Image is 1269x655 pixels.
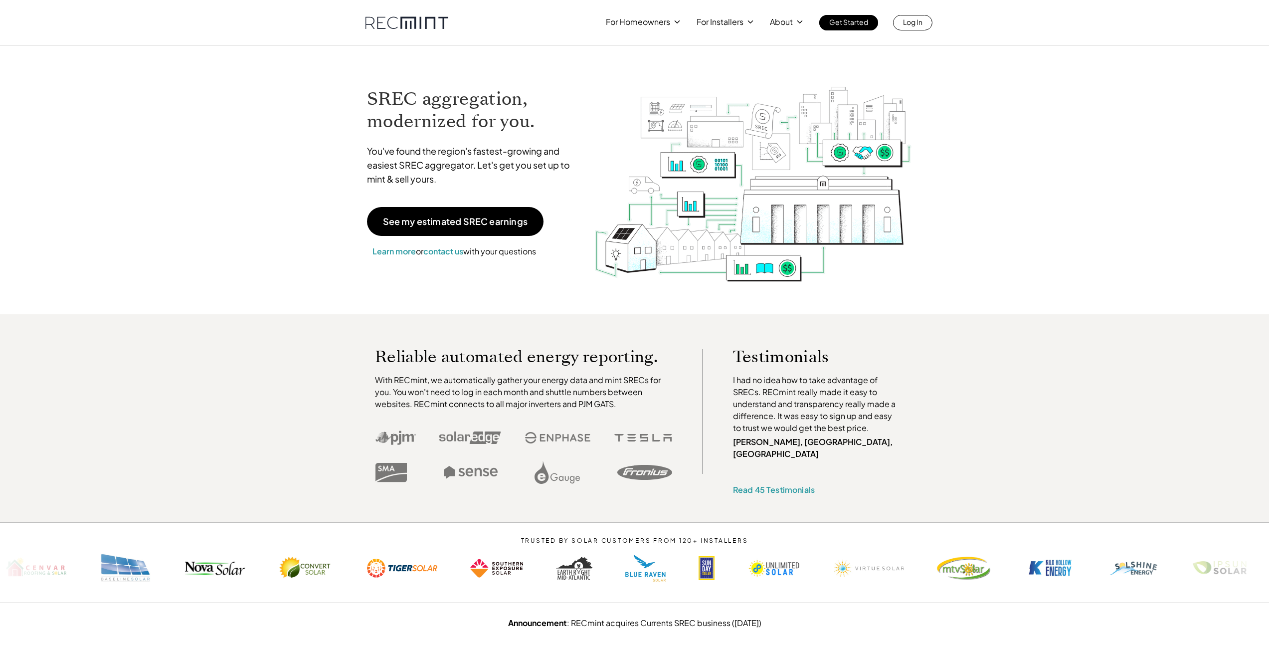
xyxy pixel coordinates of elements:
a: Get Started [819,15,878,30]
p: Get Started [829,15,868,29]
p: or with your questions [367,245,542,258]
p: Reliable automated energy reporting. [375,349,672,364]
a: Read 45 Testimonials [733,484,815,495]
a: Log In [893,15,932,30]
p: Testimonials [733,349,882,364]
p: TRUSTED BY SOLAR CUSTOMERS FROM 120+ INSTALLERS [491,537,778,544]
p: About [770,15,793,29]
p: I had no idea how to take advantage of SRECs. RECmint really made it easy to understand and trans... [733,374,901,434]
img: RECmint value cycle [594,60,912,284]
strong: Announcement [508,618,567,628]
p: With RECmint, we automatically gather your energy data and mint SRECs for you. You won't need to ... [375,374,672,410]
p: [PERSON_NAME], [GEOGRAPHIC_DATA], [GEOGRAPHIC_DATA] [733,436,901,460]
p: For Installers [697,15,743,29]
p: Log In [903,15,922,29]
p: For Homeowners [606,15,670,29]
p: You've found the region's fastest-growing and easiest SREC aggregator. Let's get you set up to mi... [367,144,579,186]
h1: SREC aggregation, modernized for you. [367,88,579,133]
a: See my estimated SREC earnings [367,207,544,236]
a: contact us [423,246,463,256]
a: Learn more [372,246,416,256]
p: See my estimated SREC earnings [383,217,528,226]
a: Announcement: RECmint acquires Currents SREC business ([DATE]) [508,618,761,628]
